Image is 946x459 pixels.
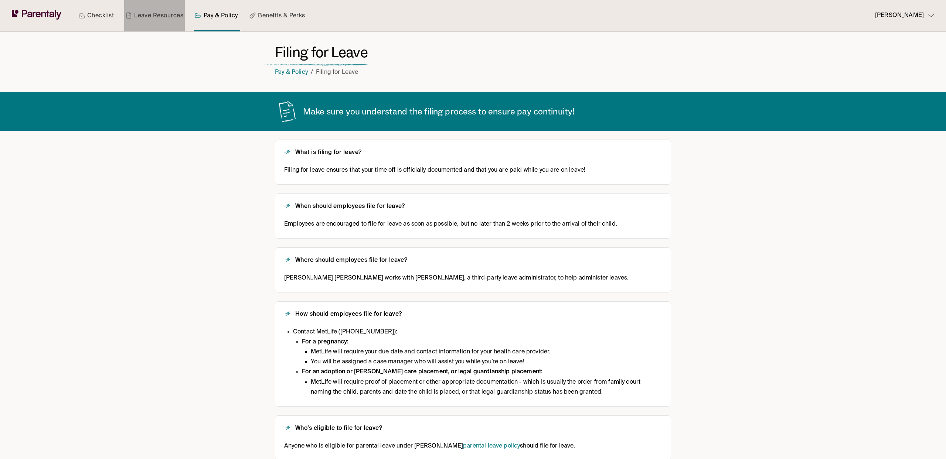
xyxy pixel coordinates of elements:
[302,339,348,345] strong: For a pregnancy:
[275,69,308,75] a: Pay & Policy
[311,347,662,357] li: MetLife will require your due date and contact information for your health care provider.
[311,377,662,397] li: MetLife will require proof of placement or other appropriate documentation - which is usually the...
[284,165,585,175] span: Filing for leave ensures that your time off is officially documented and that you are paid while ...
[311,357,662,367] li: You will be assigned a case manager who will assist you while you’re on leave!
[302,369,542,375] strong: For an adoption or [PERSON_NAME] care placement, or legal guardianship placement:
[463,443,520,449] a: parental leave policy
[295,257,407,264] h2: Where should employees file for leave?
[295,425,382,432] h2: Who’s eligible to file for leave?
[275,44,368,62] h1: Filing for
[295,149,361,157] h2: What is filing for leave?
[875,11,924,21] p: [PERSON_NAME]
[316,68,358,78] p: Filing for Leave
[295,311,402,318] h2: How should employees file for leave?
[303,106,574,116] h2: Make sure you understand the filing process to ensure pay continuity!
[284,441,575,451] span: Anyone who is eligible for parental leave under [PERSON_NAME] should file for leave.
[295,203,405,210] h2: When should employees file for leave?
[293,327,662,397] li: Contact MetLife ([PHONE_NUMBER]):
[311,68,313,78] li: /
[331,43,368,61] span: Leave
[284,219,617,229] span: Employees are encouraged to file for leave as soon as possible, but no later than 2 weeks prior t...
[284,273,629,283] span: [PERSON_NAME] [PERSON_NAME] works with [PERSON_NAME], a third-party leave administrator, to help ...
